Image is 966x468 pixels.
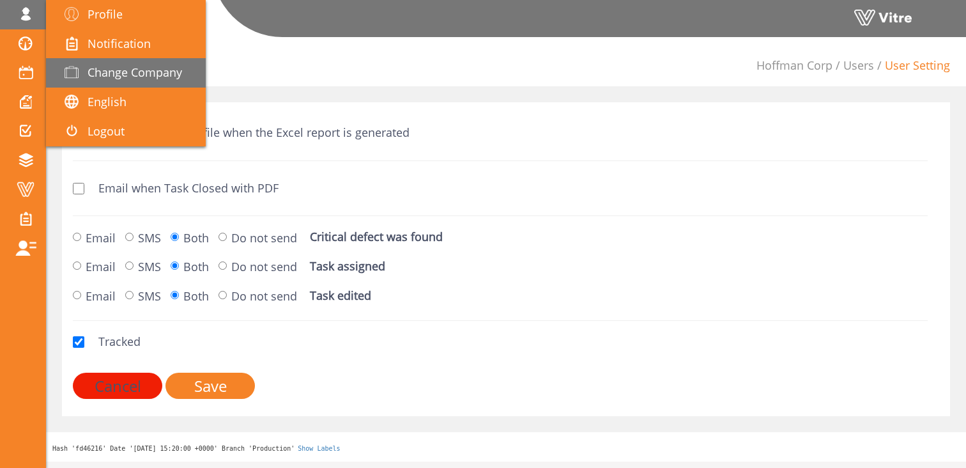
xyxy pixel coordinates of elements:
[88,123,125,139] span: Logout
[88,6,123,22] span: Profile
[843,58,874,73] a: Users
[46,117,206,146] a: Logout
[171,230,209,247] label: Both
[125,288,161,305] label: SMS
[125,291,134,299] input: SMS
[165,373,255,399] input: Save
[73,183,84,194] input: Email when Task Closed with PDF
[73,291,81,299] input: Email
[88,94,126,109] span: English
[171,261,179,270] input: Both
[46,88,206,117] a: English
[88,65,182,80] span: Change Company
[73,259,116,276] label: Email
[171,259,209,276] label: Both
[218,261,227,270] input: Do not send
[300,229,443,246] label: Critical defect was found
[73,373,162,399] input: Cancel
[86,180,279,197] label: Email when Task Closed with PDF
[86,125,410,141] label: Email me the Excel file when the Excel report is generated
[874,58,950,74] li: User Setting
[73,230,116,247] label: Email
[73,288,116,305] label: Email
[88,36,151,51] span: Notification
[125,233,134,241] input: SMS
[218,233,227,241] input: Do not send
[298,445,340,452] a: Show Labels
[73,233,81,241] input: Email
[300,258,385,275] label: Task assigned
[218,291,227,299] input: Do not send
[125,261,134,270] input: SMS
[125,230,161,247] label: SMS
[73,261,81,270] input: Email
[73,336,84,348] input: Tracked
[86,334,141,350] label: Tracked
[171,291,179,299] input: Both
[218,288,297,305] label: Do not send
[171,288,209,305] label: Both
[46,58,206,88] a: Change Company
[756,58,832,73] a: Hoffman Corp
[171,233,179,241] input: Both
[125,259,161,276] label: SMS
[300,288,371,304] label: Task edited
[218,259,297,276] label: Do not send
[218,230,297,247] label: Do not send
[52,445,295,452] span: Hash 'fd46216' Date '[DATE] 15:20:00 +0000' Branch 'Production'
[46,29,206,59] a: Notification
